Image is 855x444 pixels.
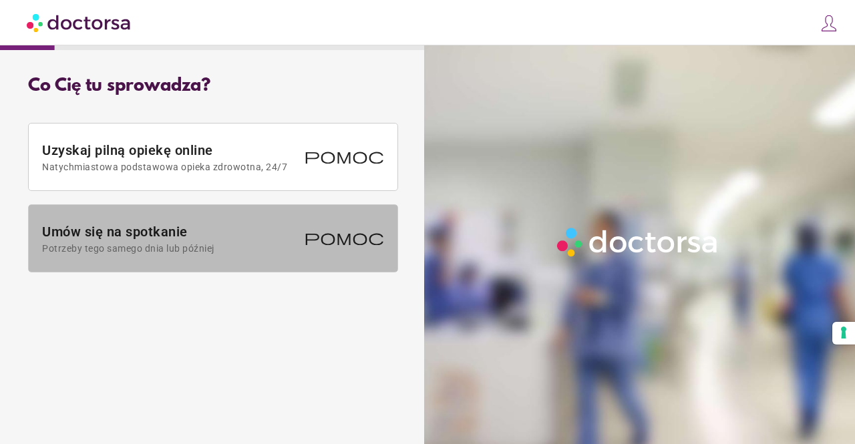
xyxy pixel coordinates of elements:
[304,228,384,246] font: pomoc
[832,322,855,345] button: Twoje preferencje dotyczące zgody na technologie śledzenia
[42,162,287,172] font: Natychmiastowa podstawowa opieka zdrowotna, 24/7
[42,142,213,158] font: Uzyskaj pilną opiekę online
[28,76,210,96] font: Co Cię tu sprowadza?
[820,14,838,33] img: icons8-customer-100.png
[552,223,723,261] img: Logo-Doctorsa-trans-White-partial-flat.png
[42,243,214,254] font: Potrzeby tego samego dnia lub później
[42,224,188,240] font: Umów się na spotkanie
[304,146,384,165] font: pomoc
[27,7,132,37] img: Doctorsa.com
